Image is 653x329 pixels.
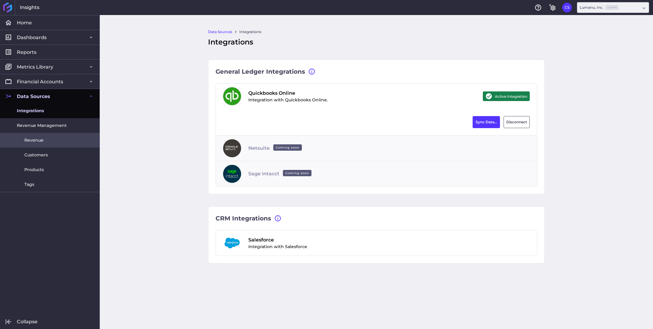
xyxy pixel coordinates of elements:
span: Products [24,167,44,173]
div: Integration with Salesforce [248,236,307,250]
span: Revenue [24,137,44,143]
span: Sage Intacct [248,170,314,177]
ins: Coming soon [273,144,302,151]
span: Data Sources [17,93,50,100]
span: Collapse [17,318,38,325]
button: General Settings [548,3,557,12]
div: CRM Integrations [216,214,537,223]
div: Lumanu, Inc. [580,5,618,10]
span: Customers [24,152,48,158]
ins: Admin [606,5,618,9]
div: General Ledger Integrations [216,67,537,76]
span: Home [17,20,32,26]
div: Dropdown select [577,2,649,13]
a: Data Sources [208,29,232,35]
div: Integrations [208,37,545,48]
span: Metrics Library [17,64,53,70]
span: Revenue Management [17,122,67,129]
button: Sync Data... [473,116,500,128]
span: Dashboards [17,34,47,41]
span: Netsuite [248,145,304,152]
button: Disconnect [504,116,530,128]
span: Integrations [17,108,44,114]
div: Integration with Quickbooks Online. [248,90,328,103]
span: Financial Accounts [17,78,63,85]
span: Reports [17,49,36,55]
button: User Menu [562,3,572,12]
a: Integrations [239,29,261,35]
ins: Coming soon [283,170,311,176]
button: Help [533,3,543,12]
div: Active Integration [483,91,530,101]
span: Quickbooks Online [248,90,328,97]
span: Salesforce [248,236,307,244]
span: Tags [24,181,34,188]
